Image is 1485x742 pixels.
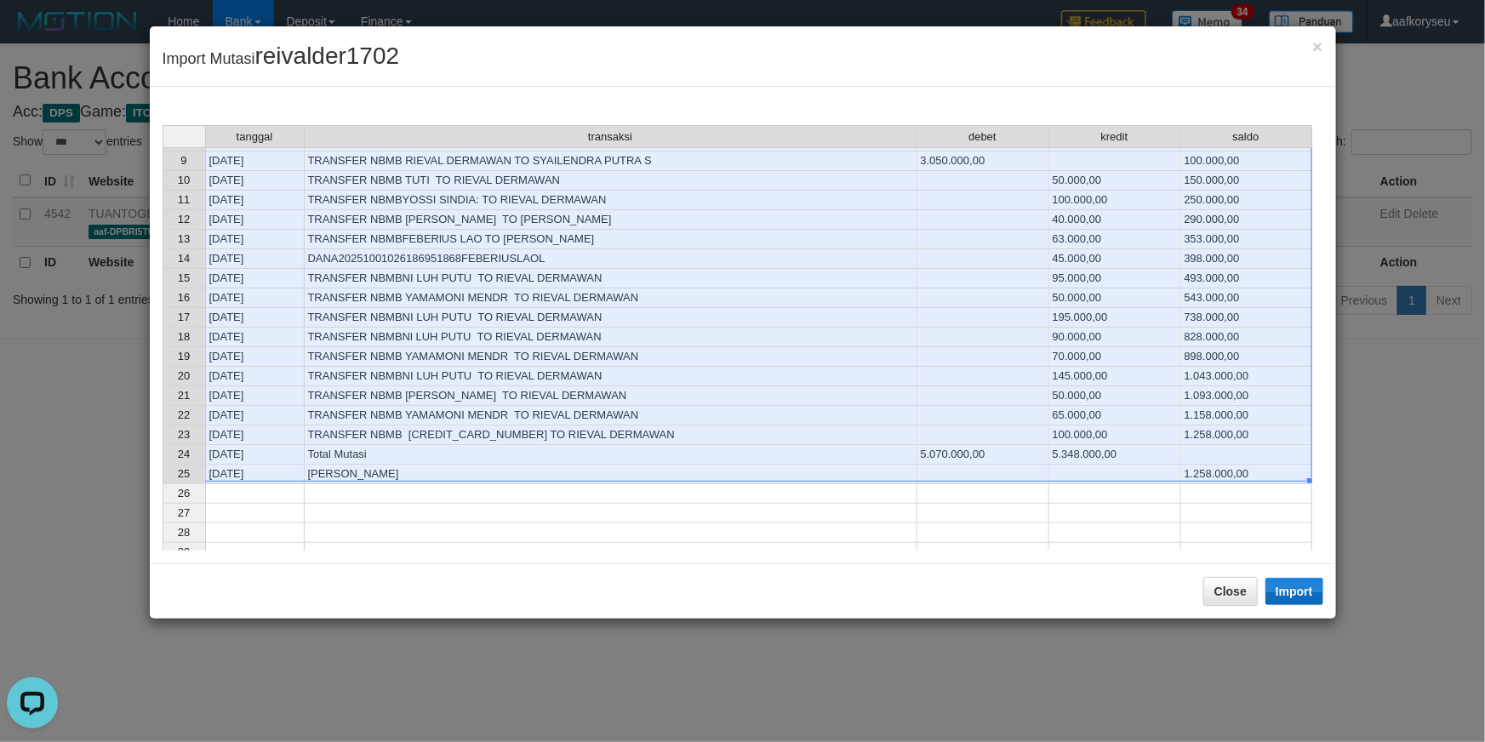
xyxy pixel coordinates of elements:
[178,330,190,343] span: 18
[178,506,190,519] span: 27
[1181,269,1312,288] td: 493.000,00
[178,389,190,402] span: 21
[205,269,305,288] td: [DATE]
[917,445,1049,465] td: 5.070.000,00
[163,50,400,67] span: Import Mutasi
[1049,386,1181,406] td: 50.000,00
[178,252,190,265] span: 14
[205,465,305,484] td: [DATE]
[178,271,190,284] span: 15
[305,347,917,367] td: TRANSFER NBMB YAMAMONI MENDR TO RIEVAL DERMAWAN
[305,191,917,210] td: TRANSFER NBMBYOSSI SINDIA: TO RIEVAL DERMAWAN
[178,213,190,225] span: 12
[1181,210,1312,230] td: 290.000,00
[1181,465,1312,484] td: 1.258.000,00
[305,288,917,308] td: TRANSFER NBMB YAMAMONI MENDR TO RIEVAL DERMAWAN
[305,269,917,288] td: TRANSFER NBMBNI LUH PUTU TO RIEVAL DERMAWAN
[178,369,190,382] span: 20
[305,308,917,328] td: TRANSFER NBMBNI LUH PUTU TO RIEVAL DERMAWAN
[1181,386,1312,406] td: 1.093.000,00
[1181,367,1312,386] td: 1.043.000,00
[178,448,190,460] span: 24
[1049,367,1181,386] td: 145.000,00
[178,467,190,480] span: 25
[305,367,917,386] td: TRANSFER NBMBNI LUH PUTU TO RIEVAL DERMAWAN
[178,232,190,245] span: 13
[178,526,190,539] span: 28
[205,425,305,445] td: [DATE]
[1049,347,1181,367] td: 70.000,00
[1049,445,1181,465] td: 5.348.000,00
[1049,406,1181,425] td: 65.000,00
[205,230,305,249] td: [DATE]
[305,445,917,465] td: Total Mutasi
[588,131,632,143] span: transaksi
[178,174,190,186] span: 10
[205,406,305,425] td: [DATE]
[1049,171,1181,191] td: 50.000,00
[205,249,305,269] td: [DATE]
[1181,328,1312,347] td: 828.000,00
[205,308,305,328] td: [DATE]
[968,131,997,143] span: debet
[1049,210,1181,230] td: 40.000,00
[305,386,917,406] td: TRANSFER NBMB [PERSON_NAME] TO RIEVAL DERMAWAN
[305,210,917,230] td: TRANSFER NBMB [PERSON_NAME] TO [PERSON_NAME]
[178,428,190,441] span: 23
[255,43,400,69] span: reivalder1702
[1265,578,1323,605] button: Import
[1312,37,1322,56] span: ×
[1181,288,1312,308] td: 543.000,00
[7,7,58,58] button: Open LiveChat chat widget
[205,151,305,171] td: [DATE]
[1181,151,1312,171] td: 100.000,00
[305,230,917,249] td: TRANSFER NBMBFEBERlUS LAO TO [PERSON_NAME]
[1049,328,1181,347] td: 90.000,00
[1181,425,1312,445] td: 1.258.000,00
[1181,171,1312,191] td: 150.000,00
[1049,249,1181,269] td: 45.000,00
[1181,406,1312,425] td: 1.158.000,00
[205,386,305,406] td: [DATE]
[1203,577,1258,606] button: Close
[305,465,917,484] td: [PERSON_NAME]
[178,193,190,206] span: 11
[205,191,305,210] td: [DATE]
[917,151,1049,171] td: 3.050.000,00
[305,425,917,445] td: TRANSFER NBMB [CREDIT_CARD_NUMBER] TO RIEVAL DERMAWAN
[1101,131,1128,143] span: kredit
[178,311,190,323] span: 17
[205,171,305,191] td: [DATE]
[1181,249,1312,269] td: 398.000,00
[178,545,190,558] span: 29
[1181,230,1312,249] td: 353.000,00
[1049,308,1181,328] td: 195.000,00
[178,408,190,421] span: 22
[305,171,917,191] td: TRANSFER NBMB TUTI TO RIEVAL DERMAWAN
[1232,131,1259,143] span: saldo
[163,125,205,148] th: Select whole grid
[1049,288,1181,308] td: 50.000,00
[180,154,186,167] span: 9
[1181,347,1312,367] td: 898.000,00
[178,291,190,304] span: 16
[205,288,305,308] td: [DATE]
[205,210,305,230] td: [DATE]
[1312,37,1322,55] button: Close
[1049,230,1181,249] td: 63.000,00
[1049,269,1181,288] td: 95.000,00
[1049,425,1181,445] td: 100.000,00
[205,328,305,347] td: [DATE]
[205,347,305,367] td: [DATE]
[305,249,917,269] td: DANA20251001026186951868FEBERIUSLAOL
[178,487,190,499] span: 26
[237,131,273,143] span: tanggal
[178,350,190,362] span: 19
[305,151,917,171] td: TRANSFER NBMB RIEVAL DERMAWAN TO SYAILENDRA PUTRA S
[1181,191,1312,210] td: 250.000,00
[205,445,305,465] td: [DATE]
[1049,191,1181,210] td: 100.000,00
[305,328,917,347] td: TRANSFER NBMBNl LUH​ PUTU TO RIEVAL DERMAWAN
[1181,308,1312,328] td: 738.000,00
[205,367,305,386] td: [DATE]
